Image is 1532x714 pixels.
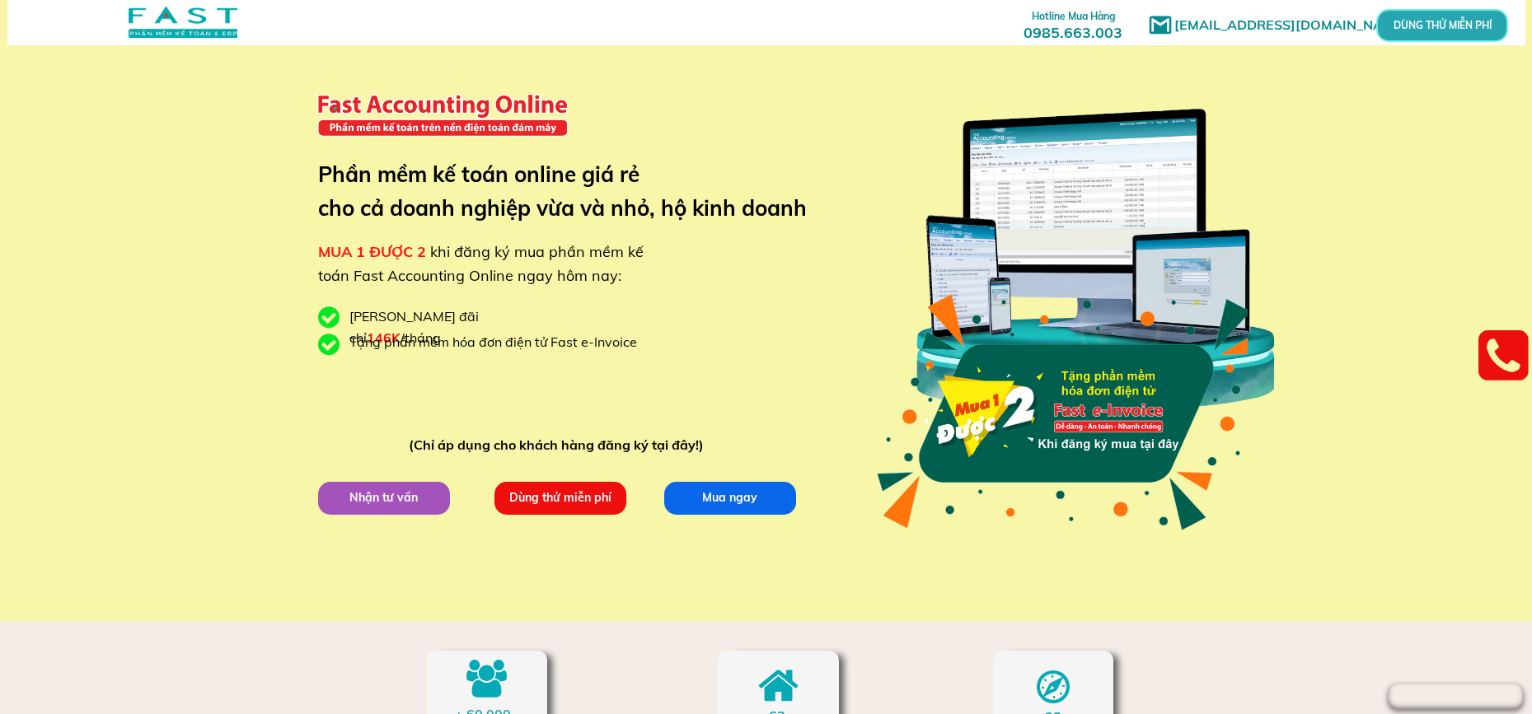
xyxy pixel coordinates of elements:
div: Tặng phần mềm hóa đơn điện tử Fast e-Invoice [349,332,649,353]
span: khi đăng ký mua phần mềm kế toán Fast Accounting Online ngay hôm nay: [318,242,644,285]
h1: [EMAIL_ADDRESS][DOMAIN_NAME] [1174,15,1417,36]
div: [PERSON_NAME] đãi chỉ /tháng [349,306,564,348]
p: DÙNG THỬ MIỄN PHÍ [1418,20,1466,30]
p: Dùng thử miễn phí [494,481,627,514]
span: 146K [367,329,401,346]
span: MUA 1 ĐƯỢC 2 [318,242,426,261]
h3: Phần mềm kế toán online giá rẻ cho cả doanh nghiệp vừa và nhỏ, hộ kinh doanh [318,157,832,226]
span: Hotline Mua Hàng [1032,10,1115,22]
div: (Chỉ áp dụng cho khách hàng đăng ký tại đây!) [409,435,711,456]
p: Nhận tư vấn [317,481,451,514]
p: Mua ngay [663,481,797,514]
h3: 0985.663.003 [1005,6,1141,41]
